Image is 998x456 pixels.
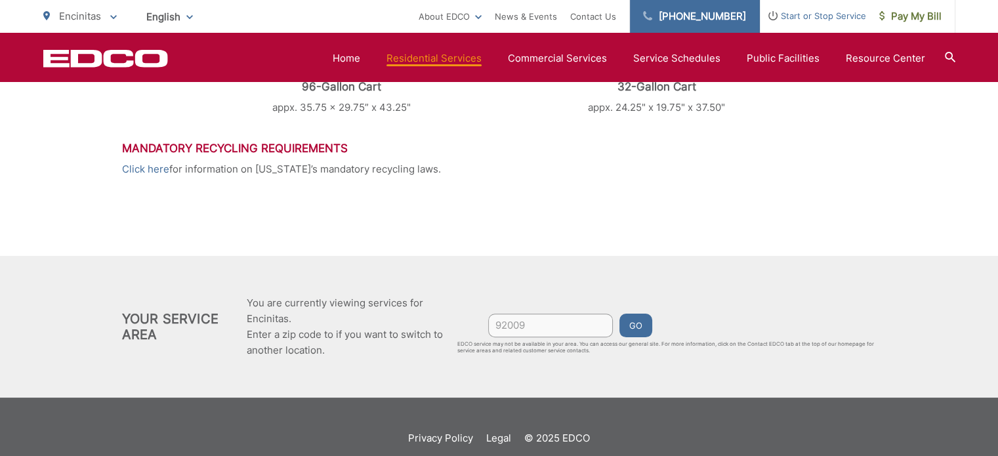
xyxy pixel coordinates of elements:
button: Go [619,314,652,337]
p: for information on [US_STATE]’s mandatory recycling laws. [122,161,877,177]
p: appx. 24.25" x 19.75" x 37.50" [516,100,798,115]
span: Encinitas [59,10,101,22]
a: About EDCO [419,9,482,24]
a: Legal [486,430,511,446]
a: Public Facilities [747,51,820,66]
h2: Your Service Area [122,311,226,342]
a: Residential Services [386,51,482,66]
h3: Mandatory Recycling Requirements [122,142,877,155]
p: appx. 35.75 x 29.75” x 43.25" [201,100,483,115]
a: EDCD logo. Return to the homepage. [43,49,168,68]
a: Click here [122,161,169,177]
input: Enter zip code [488,314,613,337]
span: Pay My Bill [879,9,942,24]
div: EDCO service may not be available in your area. You can access our general site. For more informa... [457,341,876,354]
span: English [136,5,203,28]
a: Resource Center [846,51,925,66]
p: © 2025 EDCO [524,430,590,446]
a: Commercial Services [508,51,607,66]
p: 96-Gallon Cart [201,80,483,93]
a: Privacy Policy [408,430,473,446]
p: You are currently viewing services for Encinitas. Enter a zip code to if you want to switch to an... [247,295,457,358]
a: News & Events [495,9,557,24]
a: Contact Us [570,9,616,24]
a: Service Schedules [633,51,720,66]
p: 32-Gallon Cart [516,80,798,93]
a: Home [333,51,360,66]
